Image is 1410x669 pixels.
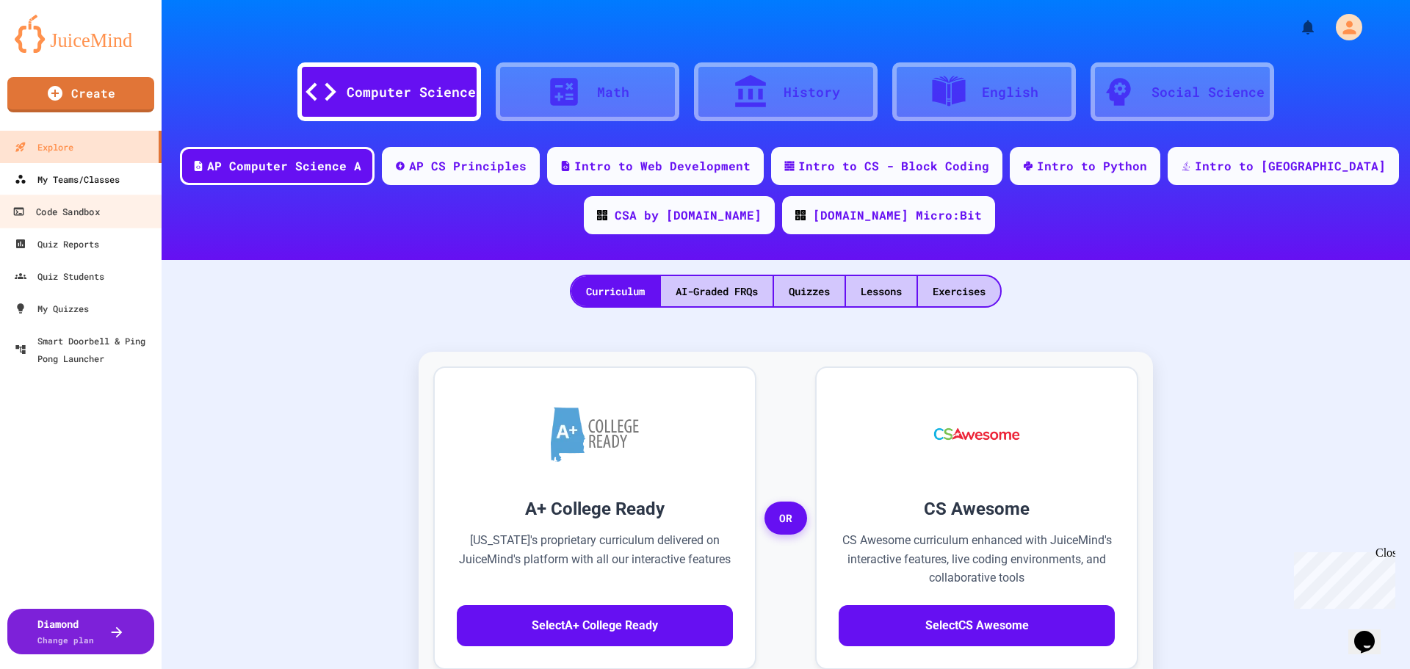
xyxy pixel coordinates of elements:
[6,6,101,93] div: Chat with us now!Close
[15,235,99,253] div: Quiz Reports
[37,616,94,647] div: Diamond
[1272,15,1320,40] div: My Notifications
[597,210,607,220] img: CODE_logo_RGB.png
[7,609,154,654] button: DiamondChange plan
[207,157,361,175] div: AP Computer Science A
[571,276,659,306] div: Curriculum
[784,82,840,102] div: History
[15,267,104,285] div: Quiz Students
[1037,157,1147,175] div: Intro to Python
[1151,82,1265,102] div: Social Science
[982,82,1038,102] div: English
[15,15,147,53] img: logo-orange.svg
[764,502,807,535] span: OR
[409,157,527,175] div: AP CS Principles
[597,82,629,102] div: Math
[1195,157,1386,175] div: Intro to [GEOGRAPHIC_DATA]
[918,276,1000,306] div: Exercises
[774,276,845,306] div: Quizzes
[15,138,73,156] div: Explore
[457,531,733,587] p: [US_STATE]'s proprietary curriculum delivered on JuiceMind's platform with all our interactive fe...
[15,332,156,367] div: Smart Doorbell & Ping Pong Launcher
[15,300,89,317] div: My Quizzes
[1320,10,1366,44] div: My Account
[661,276,773,306] div: AI-Graded FRQs
[846,276,916,306] div: Lessons
[12,203,99,221] div: Code Sandbox
[347,82,476,102] div: Computer Science
[457,605,733,646] button: SelectA+ College Ready
[798,157,989,175] div: Intro to CS - Block Coding
[457,496,733,522] h3: A+ College Ready
[839,496,1115,522] h3: CS Awesome
[37,634,94,646] span: Change plan
[7,77,154,112] a: Create
[919,390,1035,478] img: CS Awesome
[551,407,639,462] img: A+ College Ready
[839,531,1115,587] p: CS Awesome curriculum enhanced with JuiceMind's interactive features, live coding environments, a...
[795,210,806,220] img: CODE_logo_RGB.png
[574,157,751,175] div: Intro to Web Development
[615,206,762,224] div: CSA by [DOMAIN_NAME]
[1288,546,1395,609] iframe: chat widget
[15,170,120,188] div: My Teams/Classes
[1348,610,1395,654] iframe: chat widget
[813,206,982,224] div: [DOMAIN_NAME] Micro:Bit
[839,605,1115,646] button: SelectCS Awesome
